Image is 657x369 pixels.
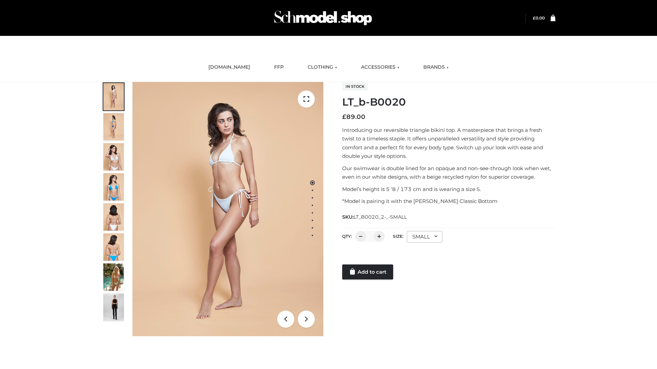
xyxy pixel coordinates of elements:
a: Add to cart [342,264,393,279]
p: Introducing our reversible triangle bikini top. A masterpiece that brings a fresh twist to a time... [342,126,555,161]
span: In stock [342,82,368,91]
h1: LT_b-B0020 [342,96,555,108]
img: Schmodel Admin 964 [272,4,374,31]
span: LT_B0020_2-_-SMALL [353,214,407,220]
a: £0.00 [533,15,545,20]
label: Size: [393,234,403,239]
a: CLOTHING [302,60,342,75]
bdi: 0.00 [533,15,545,20]
img: ArielClassicBikiniTop_CloudNine_AzureSky_OW114ECO_3-scaled.jpg [103,143,124,170]
img: 49df5f96394c49d8b5cbdcda3511328a.HD-1080p-2.5Mbps-49301101_thumbnail.jpg [103,293,124,321]
img: ArielClassicBikiniTop_CloudNine_AzureSky_OW114ECO_2-scaled.jpg [103,113,124,140]
div: SMALL [407,231,442,243]
span: £ [342,113,346,121]
img: ArielClassicBikiniTop_CloudNine_AzureSky_OW114ECO_7-scaled.jpg [103,203,124,231]
a: ACCESSORIES [356,60,404,75]
bdi: 89.00 [342,113,365,121]
img: ArielClassicBikiniTop_CloudNine_AzureSky_OW114ECO_1-scaled.jpg [103,83,124,110]
img: ArielClassicBikiniTop_CloudNine_AzureSky_OW114ECO_4-scaled.jpg [103,173,124,201]
span: £ [533,15,536,20]
a: [DOMAIN_NAME] [203,60,255,75]
img: ArielClassicBikiniTop_CloudNine_AzureSky_OW114ECO_1 [132,82,323,336]
p: Model’s height is 5 ‘8 / 173 cm and is wearing a size S. [342,185,555,194]
span: SKU: [342,213,408,221]
label: QTY: [342,234,352,239]
a: FFP [269,60,289,75]
img: ArielClassicBikiniTop_CloudNine_AzureSky_OW114ECO_8-scaled.jpg [103,233,124,261]
p: Our swimwear is double lined for an opaque and non-see-through look when wet, even in our white d... [342,164,555,181]
img: Arieltop_CloudNine_AzureSky2.jpg [103,263,124,291]
p: *Model is pairing it with the [PERSON_NAME] Classic Bottom [342,197,555,206]
a: BRANDS [418,60,454,75]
